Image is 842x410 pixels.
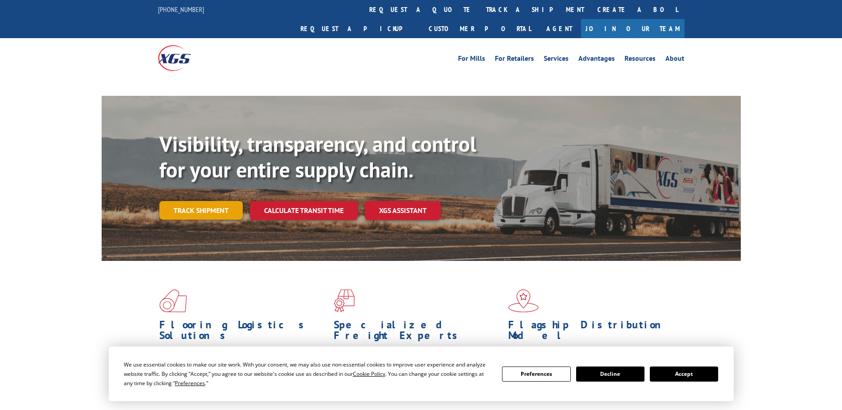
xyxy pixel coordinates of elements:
[665,55,684,65] a: About
[334,345,502,385] p: From overlength loads to delicate cargo, our experienced staff knows the best way to move your fr...
[250,201,358,220] a: Calculate transit time
[159,319,327,345] h1: Flooring Logistics Solutions
[502,367,570,382] button: Preferences
[508,289,539,312] img: xgs-icon-flagship-distribution-model-red
[159,201,243,220] a: Track shipment
[124,360,491,388] div: We use essential cookies to make our site work. With your consent, we may also use non-essential ...
[353,370,385,378] span: Cookie Policy
[508,319,676,345] h1: Flagship Distribution Model
[576,367,644,382] button: Decline
[650,367,718,382] button: Accept
[175,379,205,387] span: Preferences
[159,345,327,377] span: As an industry carrier of choice, XGS has brought innovation and dedication to flooring logistics...
[508,345,672,366] span: Our agile distribution network gives you nationwide inventory management on demand.
[334,319,502,345] h1: Specialized Freight Experts
[458,55,485,65] a: For Mills
[538,19,581,38] a: Agent
[334,289,355,312] img: xgs-icon-focused-on-flooring-red
[365,201,441,220] a: XGS ASSISTANT
[544,55,569,65] a: Services
[625,55,656,65] a: Resources
[294,19,422,38] a: Request a pickup
[159,130,476,183] b: Visibility, transparency, and control for your entire supply chain.
[158,5,204,14] a: [PHONE_NUMBER]
[159,289,187,312] img: xgs-icon-total-supply-chain-intelligence-red
[495,55,534,65] a: For Retailers
[109,347,734,401] div: Cookie Consent Prompt
[422,19,538,38] a: Customer Portal
[581,19,684,38] a: Join Our Team
[578,55,615,65] a: Advantages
